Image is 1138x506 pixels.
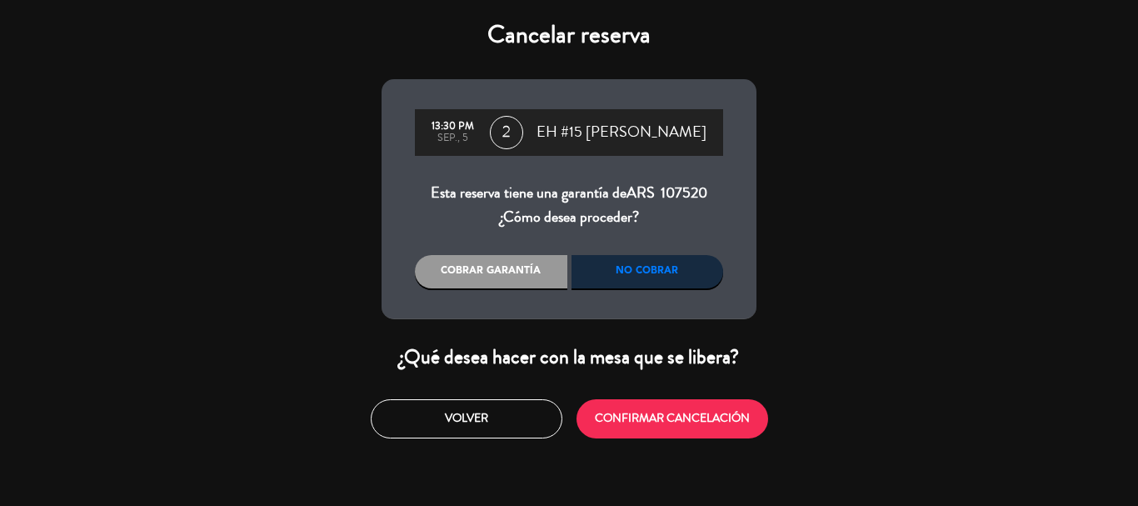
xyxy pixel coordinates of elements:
div: sep., 5 [423,133,482,144]
div: Cobrar garantía [415,255,567,288]
span: ARS [626,182,655,203]
button: CONFIRMAR CANCELACIÓN [576,399,768,438]
span: EH #15 [PERSON_NAME] [537,120,706,145]
div: ¿Qué desea hacer con la mesa que se libera? [382,344,756,370]
div: Esta reserva tiene una garantía de ¿Cómo desea proceder? [415,181,723,230]
span: 107520 [661,182,707,203]
span: 2 [490,116,523,149]
div: No cobrar [571,255,724,288]
button: Volver [371,399,562,438]
h4: Cancelar reserva [382,20,756,50]
div: 13:30 PM [423,121,482,133]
